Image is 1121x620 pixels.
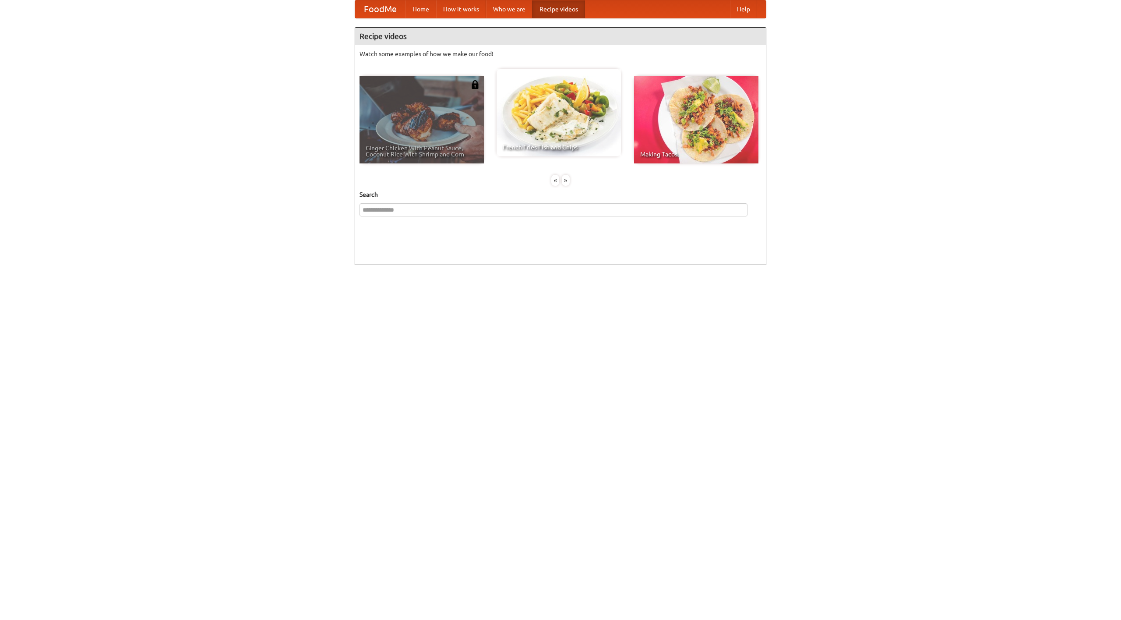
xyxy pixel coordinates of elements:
a: FoodMe [355,0,405,18]
span: French Fries Fish and Chips [503,144,615,150]
a: Help [730,0,757,18]
a: Home [405,0,436,18]
p: Watch some examples of how we make our food! [360,50,761,58]
img: 483408.png [471,80,479,89]
a: How it works [436,0,486,18]
a: Who we are [486,0,532,18]
div: » [562,175,570,186]
a: French Fries Fish and Chips [497,69,621,156]
div: « [551,175,559,186]
h5: Search [360,190,761,199]
a: Recipe videos [532,0,585,18]
h4: Recipe videos [355,28,766,45]
a: Making Tacos [634,76,758,163]
span: Making Tacos [640,151,752,157]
